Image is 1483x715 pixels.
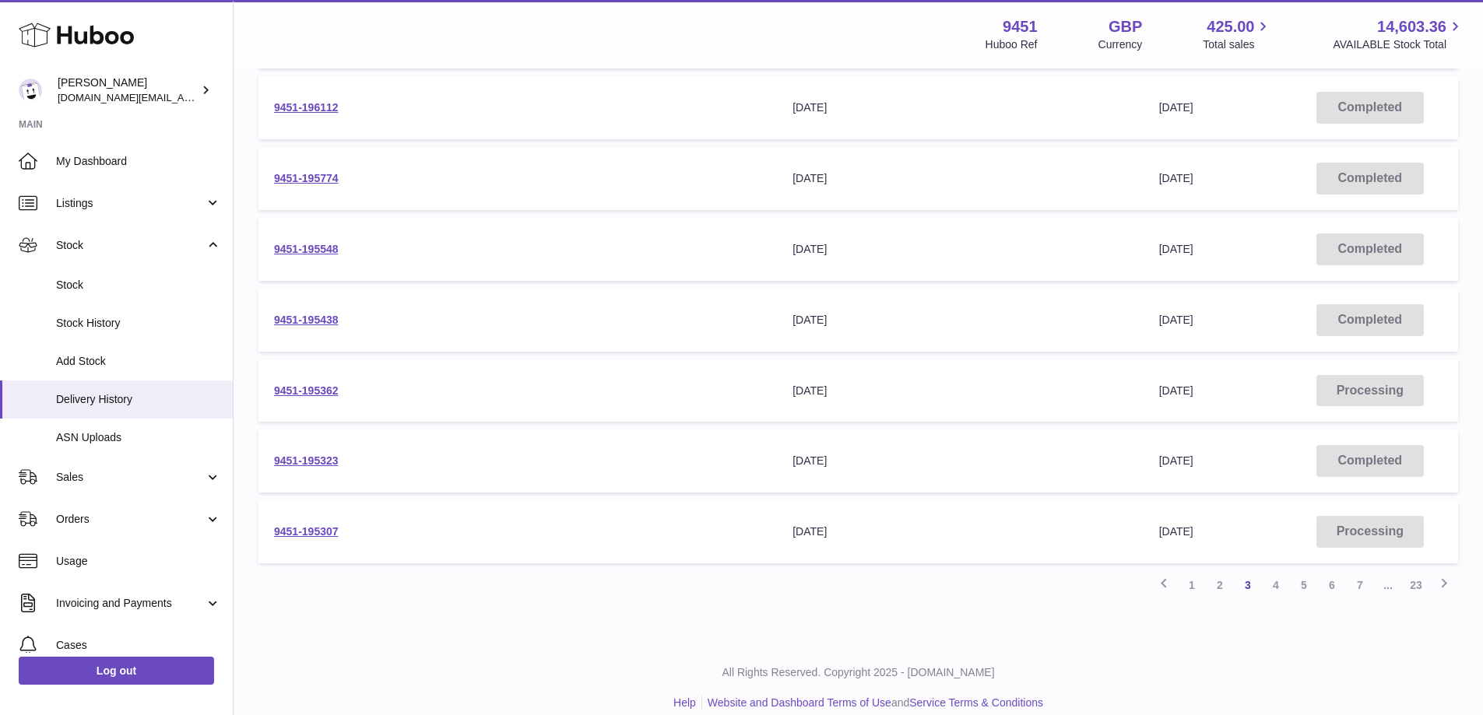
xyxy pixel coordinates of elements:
div: [DATE] [792,242,1127,257]
span: Stock History [56,316,221,331]
a: 1 [1178,571,1206,599]
span: [DATE] [1159,314,1193,326]
a: Service Terms & Conditions [909,696,1043,709]
span: Stock [56,278,221,293]
span: 14,603.36 [1377,16,1446,37]
div: [PERSON_NAME] [58,75,198,105]
a: 3 [1234,571,1262,599]
a: Website and Dashboard Terms of Use [708,696,891,709]
a: 9451-196112 [274,101,339,114]
li: and [702,696,1043,710]
div: Huboo Ref [986,37,1038,52]
div: [DATE] [792,313,1127,328]
span: ASN Uploads [56,430,221,445]
span: [DATE] [1159,454,1193,467]
a: 9451-195307 [274,525,339,538]
span: 425.00 [1207,16,1254,37]
span: AVAILABLE Stock Total [1333,37,1464,52]
span: [DATE] [1159,525,1193,538]
a: Help [673,696,696,709]
span: ... [1374,571,1402,599]
span: Listings [56,196,205,211]
a: 6 [1318,571,1346,599]
span: [DATE] [1159,172,1193,184]
strong: GBP [1109,16,1142,37]
span: Delivery History [56,392,221,407]
span: Usage [56,554,221,569]
span: Stock [56,238,205,253]
span: My Dashboard [56,154,221,169]
span: [DATE] [1159,243,1193,255]
a: 9451-195362 [274,384,339,397]
div: [DATE] [792,524,1127,539]
a: Log out [19,657,214,685]
span: [DOMAIN_NAME][EMAIL_ADDRESS][DOMAIN_NAME] [58,91,310,103]
strong: 9451 [1003,16,1038,37]
a: 9451-195774 [274,172,339,184]
a: 4 [1262,571,1290,599]
span: Orders [56,512,205,527]
div: [DATE] [792,171,1127,186]
div: [DATE] [792,100,1127,115]
a: 7 [1346,571,1374,599]
p: All Rights Reserved. Copyright 2025 - [DOMAIN_NAME] [246,665,1471,680]
div: [DATE] [792,454,1127,468]
a: 23 [1402,571,1430,599]
a: 14,603.36 AVAILABLE Stock Total [1333,16,1464,52]
img: amir.ch@gmail.com [19,79,42,102]
a: 9451-195548 [274,243,339,255]
span: [DATE] [1159,101,1193,114]
span: Total sales [1203,37,1272,52]
span: Sales [56,470,205,485]
a: 9451-195323 [274,454,339,467]
div: [DATE] [792,384,1127,398]
span: [DATE] [1159,384,1193,397]
span: Add Stock [56,354,221,369]
a: 425.00 Total sales [1203,16,1272,52]
span: Invoicing and Payments [56,596,205,611]
span: Cases [56,638,221,653]
div: Currency [1098,37,1143,52]
a: 9451-195438 [274,314,339,326]
a: 2 [1206,571,1234,599]
a: 5 [1290,571,1318,599]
